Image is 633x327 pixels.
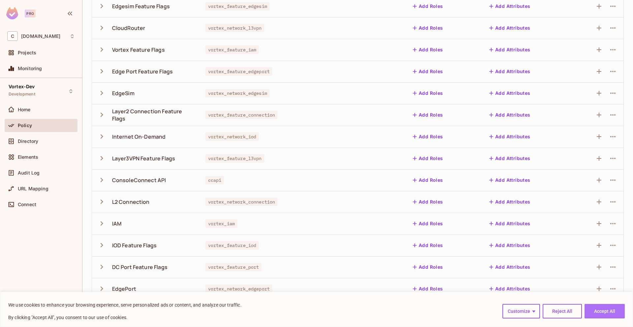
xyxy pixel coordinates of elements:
button: Accept All [585,304,625,318]
img: SReyMgAAAABJRU5ErkJggg== [6,7,18,19]
div: Layer3VPN Feature Flags [112,155,175,162]
button: Add Roles [410,44,446,55]
button: Add Roles [410,240,446,251]
span: Directory [18,139,38,144]
span: vortex_feature_l3vpn [205,154,264,163]
div: Edge Port Feature Flags [112,68,173,75]
p: By clicking "Accept All", you consent to our use of cookies. [8,313,242,321]
div: Vortex Feature Flags [112,46,165,53]
span: vortex_feature_edgeport [205,67,272,76]
span: vortex_feature_connection [205,111,278,119]
button: Add Attributes [487,218,533,229]
button: Add Attributes [487,284,533,294]
div: Edgesim Feature Flags [112,3,170,10]
button: Add Roles [410,110,446,120]
button: Add Attributes [487,197,533,207]
span: vortex_network_l3vpn [205,24,264,32]
span: URL Mapping [18,186,48,191]
span: vortex_feature_iod [205,241,259,250]
span: Development [9,92,35,97]
button: Add Roles [410,153,446,164]
button: Add Roles [410,131,446,142]
span: ccapi [205,176,224,184]
span: C [7,31,18,41]
button: Add Roles [410,66,446,77]
div: IOD Feature Flags [112,242,157,249]
div: DC Port Feature Flags [112,263,167,271]
span: vortex_network_connection [205,198,278,206]
button: Add Attributes [487,175,533,185]
button: Add Roles [410,88,446,98]
button: Add Attributes [487,240,533,251]
span: vortex_feature_port [205,263,262,271]
button: Add Roles [410,1,446,12]
span: vortex_feature_iam [205,45,259,54]
div: ConsoleConnect API [112,177,166,184]
button: Reject All [543,304,582,318]
span: Audit Log [18,170,40,176]
button: Add Attributes [487,131,533,142]
button: Add Roles [410,218,446,229]
span: Workspace: consoleconnect.com [21,34,60,39]
div: EdgeSim [112,90,135,97]
button: Add Attributes [487,66,533,77]
button: Add Attributes [487,262,533,272]
div: L2 Connection [112,198,150,205]
button: Add Roles [410,175,446,185]
div: IAM [112,220,122,227]
button: Add Attributes [487,44,533,55]
span: vortex_iam [205,219,238,228]
span: vortex_feature_edgesim [205,2,270,11]
span: Monitoring [18,66,42,71]
button: Add Attributes [487,1,533,12]
span: Elements [18,154,38,160]
div: Internet On-Demand [112,133,166,140]
button: Customize [502,304,540,318]
div: CloudRouter [112,24,145,32]
span: Vortex-Dev [9,84,35,89]
button: Add Attributes [487,110,533,120]
button: Add Roles [410,262,446,272]
span: Policy [18,123,32,128]
button: Add Attributes [487,88,533,98]
div: Layer2 Connection Feature Flags [112,108,195,122]
span: Projects [18,50,36,55]
span: Connect [18,202,36,207]
button: Add Roles [410,23,446,33]
span: vortex_network_edgesim [205,89,270,97]
button: Add Roles [410,284,446,294]
button: Add Roles [410,197,446,207]
button: Add Attributes [487,153,533,164]
span: vortex_network_edgeport [205,285,272,293]
span: vortex_network_iod [205,132,259,141]
p: We use cookies to enhance your browsing experience, serve personalized ads or content, and analyz... [8,301,242,309]
button: Add Attributes [487,23,533,33]
div: EdgePort [112,285,136,292]
span: Home [18,107,31,112]
div: Pro [25,10,36,17]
